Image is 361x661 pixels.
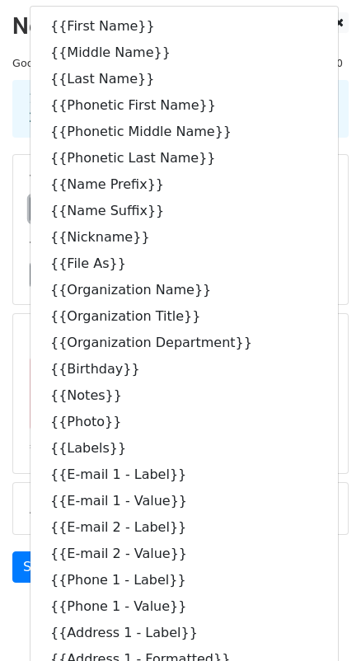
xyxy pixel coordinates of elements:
a: {{Birthday}} [30,356,338,382]
iframe: Chat Widget [279,582,361,661]
a: {{File As}} [30,251,338,277]
a: {{Labels}} [30,435,338,462]
a: {{Name Prefix}} [30,171,338,198]
a: {{E-mail 2 - Label}} [30,514,338,541]
div: 1. Write your email in Gmail 2. Click [16,90,345,128]
a: {{Organization Title}} [30,303,338,330]
a: {{Phonetic Middle Name}} [30,119,338,145]
a: {{Phonetic Last Name}} [30,145,338,171]
a: {{E-mail 1 - Label}} [30,462,338,488]
a: {{Notes}} [30,382,338,409]
a: {{Phone 1 - Label}} [30,567,338,593]
a: {{Name Suffix}} [30,198,338,224]
a: {{Last Name}} [30,66,338,92]
a: {{First Name}} [30,13,338,40]
a: {{E-mail 2 - Value}} [30,541,338,567]
a: {{Phonetic First Name}} [30,92,338,119]
a: {{Photo}} [30,409,338,435]
a: {{Middle Name}} [30,40,338,66]
h2: New Campaign [12,12,349,40]
a: Send [12,551,67,583]
a: {{Phone 1 - Value}} [30,593,338,620]
a: {{Address 1 - Label}} [30,620,338,646]
a: {{Organization Department}} [30,330,338,356]
small: Google Sheet: [12,57,132,69]
a: {{E-mail 1 - Value}} [30,488,338,514]
a: {{Nickname}} [30,224,338,251]
a: {{Organization Name}} [30,277,338,303]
